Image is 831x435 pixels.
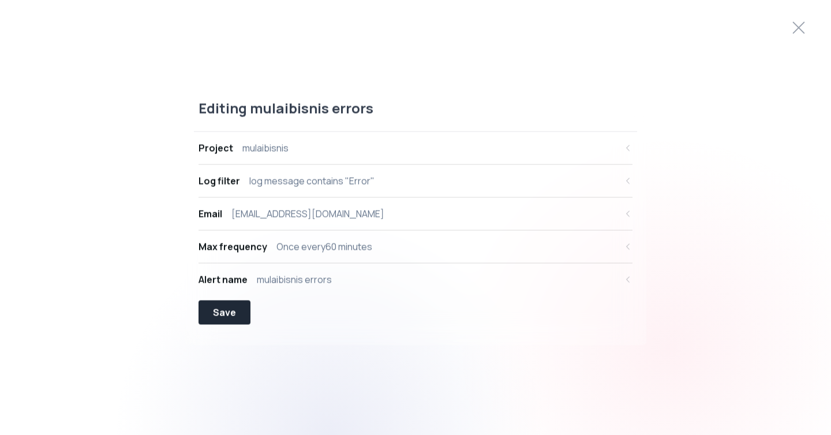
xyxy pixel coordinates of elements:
button: Email[EMAIL_ADDRESS][DOMAIN_NAME] [199,198,632,230]
div: Email [199,207,222,221]
button: Log filterlog message contains "Error" [199,165,632,197]
div: [EMAIL_ADDRESS][DOMAIN_NAME] [231,207,384,221]
div: Log filter [199,174,240,188]
div: Once every 60 minutes [276,240,372,254]
button: Save [199,301,250,325]
button: Alert namemulaibisnis errors [199,264,632,296]
div: Editing mulaibisnis errors [194,99,637,132]
div: mulaibisnis errors [257,273,332,287]
div: Max frequency [199,240,267,254]
div: Save [213,306,236,320]
div: log message contains "Error" [249,174,375,188]
button: Projectmulaibisnis [199,132,632,164]
button: Max frequencyOnce every60 minutes [199,231,632,263]
div: Project [199,141,233,155]
div: Alert name [199,273,248,287]
div: mulaibisnis [242,141,289,155]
